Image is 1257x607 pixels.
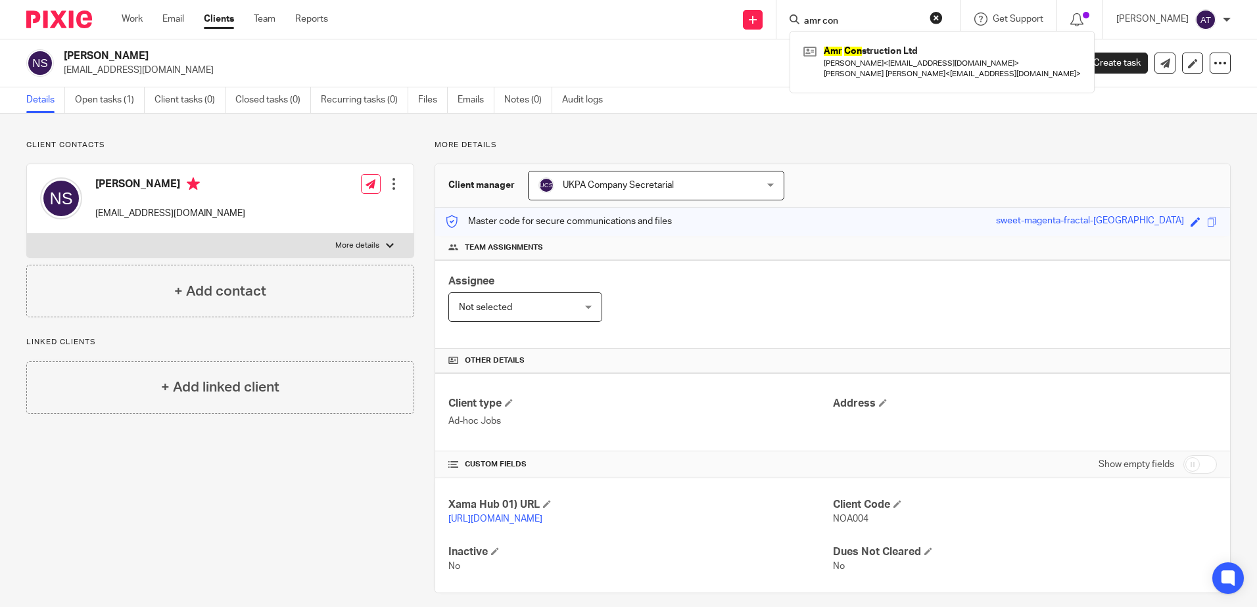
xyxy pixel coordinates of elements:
h4: [PERSON_NAME] [95,177,245,194]
p: Linked clients [26,337,414,348]
h3: Client manager [448,179,515,192]
a: Closed tasks (0) [235,87,311,113]
a: Files [418,87,448,113]
span: NOA004 [833,514,868,524]
i: Primary [187,177,200,191]
img: svg%3E [26,49,54,77]
p: [EMAIL_ADDRESS][DOMAIN_NAME] [95,207,245,220]
div: sweet-magenta-fractal-[GEOGRAPHIC_DATA] [996,214,1184,229]
p: Client contacts [26,140,414,150]
h4: Address [833,397,1217,411]
a: Create task [1072,53,1148,74]
span: Get Support [993,14,1043,24]
a: Team [254,12,275,26]
button: Clear [930,11,943,24]
span: Assignee [448,276,494,286]
a: Details [26,87,65,113]
a: Reports [295,12,328,26]
p: Master code for secure communications and files [445,215,672,228]
img: svg%3E [538,177,554,193]
a: Recurring tasks (0) [321,87,408,113]
p: More details [335,240,379,251]
a: Clients [204,12,234,26]
a: Client tasks (0) [154,87,225,113]
a: Emails [458,87,494,113]
a: Email [162,12,184,26]
span: UKPA Company Secretarial [563,181,674,190]
img: svg%3E [40,177,82,219]
p: More details [435,140,1231,150]
span: No [833,562,845,571]
a: Notes (0) [504,87,552,113]
h4: Dues Not Cleared [833,545,1217,559]
h4: Inactive [448,545,832,559]
p: Ad-hoc Jobs [448,415,832,428]
h4: + Add contact [174,281,266,302]
span: Not selected [459,303,512,312]
h4: Xama Hub 01) URL [448,498,832,512]
h4: Client type [448,397,832,411]
span: Other details [465,355,525,366]
h2: [PERSON_NAME] [64,49,854,63]
label: Show empty fields [1099,458,1174,471]
a: Open tasks (1) [75,87,145,113]
p: [EMAIL_ADDRESS][DOMAIN_NAME] [64,64,1052,77]
input: Search [803,16,921,28]
img: Pixie [26,11,92,28]
h4: + Add linked client [161,377,279,397]
h4: Client Code [833,498,1217,512]
a: Audit logs [562,87,613,113]
p: [PERSON_NAME] [1116,12,1189,26]
span: Team assignments [465,242,543,253]
img: svg%3E [1195,9,1216,30]
h4: CUSTOM FIELDS [448,459,832,470]
span: No [448,562,460,571]
a: Work [122,12,143,26]
a: [URL][DOMAIN_NAME] [448,514,542,524]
